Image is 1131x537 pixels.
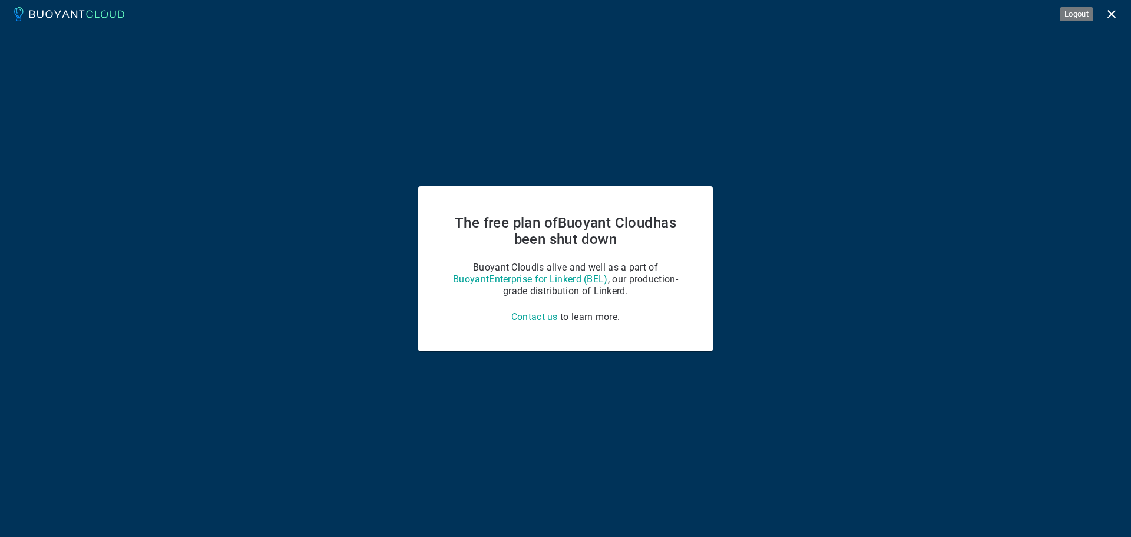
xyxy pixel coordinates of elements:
[511,311,558,322] span: Contact us
[447,262,684,297] p: Buoyant Cloud is alive and well as a part of , our production-grade distribution of Linkerd.
[1102,4,1122,24] button: Logout
[447,311,684,323] p: to learn more.
[1102,8,1122,19] a: Logout
[453,274,608,285] a: BuoyantEnterprise for Linkerd (BEL)
[1060,7,1093,21] div: Logout
[447,215,684,248] h2: The free plan of Buoyant Cloud has been shut down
